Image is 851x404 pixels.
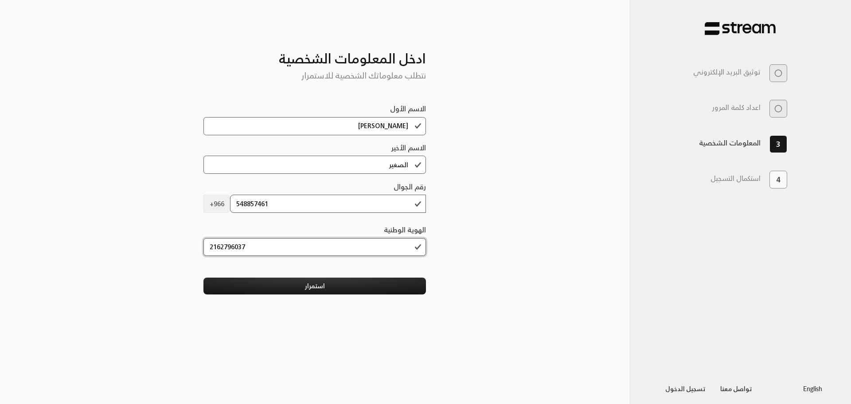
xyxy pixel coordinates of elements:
input: أدخل رقم الجوال [230,195,426,213]
h3: توثيق البريد الإلكتروني [693,68,761,76]
a: تواصل معنا [713,383,760,394]
button: تواصل معنا [713,380,760,396]
button: استمرار [203,278,426,294]
label: رقم الجوال [394,181,426,192]
a: English [803,380,822,396]
h3: ادخل المعلومات الشخصية [203,36,426,67]
h5: نتطلب معلوماتك الشخصية للاستمرار [203,71,426,81]
a: تسجيل الدخول [658,383,713,394]
span: 4 [776,174,781,185]
button: تسجيل الدخول [658,380,713,396]
label: الاسم الأول [390,103,426,114]
label: الاسم الأخير [391,142,426,153]
h3: استكمال التسجيل [710,174,761,183]
input: xxxxxxxxxx [203,238,426,256]
img: Stream Pay [705,22,776,35]
label: الهوية الوطنية [384,224,426,235]
h3: المعلومات الشخصية [699,139,761,147]
span: 3 [776,138,781,150]
span: +966 [203,195,230,213]
h3: اعداد كلمة المرور [712,103,761,112]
